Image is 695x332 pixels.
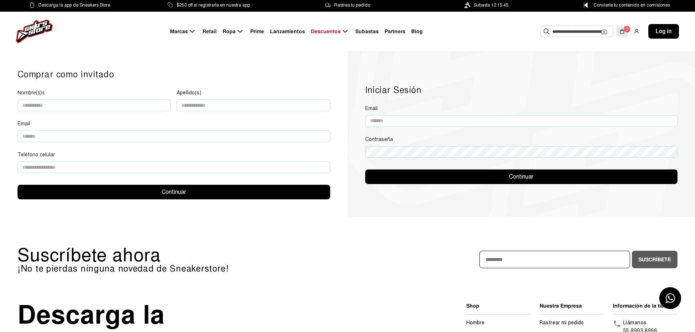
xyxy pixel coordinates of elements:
span: Ropa [223,28,236,35]
button: Continuar [18,185,330,199]
img: shopping [619,28,625,34]
span: Rastrea tu pedido [334,1,370,9]
label: Nombre(s)s [18,89,45,97]
h2: Iniciar Sesión [365,84,678,96]
li: Nuestra Empresa [540,302,604,310]
label: Contraseña [365,136,393,143]
li: Información de la tienda [613,302,677,310]
div: 2 [623,26,630,33]
span: Partners [385,28,405,35]
span: Descuentos [311,28,341,35]
span: Blog [411,28,423,35]
button: Continuar [365,169,678,184]
p: ¡No te pierdas ninguna novedad de Sneakerstore! [18,264,348,273]
span: $250 off al registrarte en nuestra app [177,1,250,9]
img: Buscar [544,28,549,34]
h2: Comprar como invitado [18,69,330,80]
p: Llámanos [623,319,657,327]
li: Shop [466,302,531,310]
label: Email [365,105,378,112]
span: Subasta 12:15:45 [474,1,509,9]
span: Subastas [355,28,379,35]
a: Rastrear mi pedido [540,320,584,326]
span: Lanzamientos [270,28,305,35]
span: Descarga la app de Sneakers Store [38,1,110,9]
button: Suscríbete [632,251,677,268]
span: Prime [250,28,264,35]
span: Convierte tu contenido en comisiones [594,1,670,9]
label: Email [18,120,30,128]
a: Hombre [466,320,484,326]
img: Control Point Icon [581,2,590,8]
label: Apellido(s) [177,89,201,97]
label: Teléfono celular [18,151,55,159]
span: Marcas [170,28,188,35]
img: logo [16,20,53,43]
span: Log in [656,27,672,36]
span: Retail [202,28,217,35]
p: Suscríbete ahora [18,246,348,264]
img: user [634,28,640,34]
img: Cámara [601,29,607,35]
